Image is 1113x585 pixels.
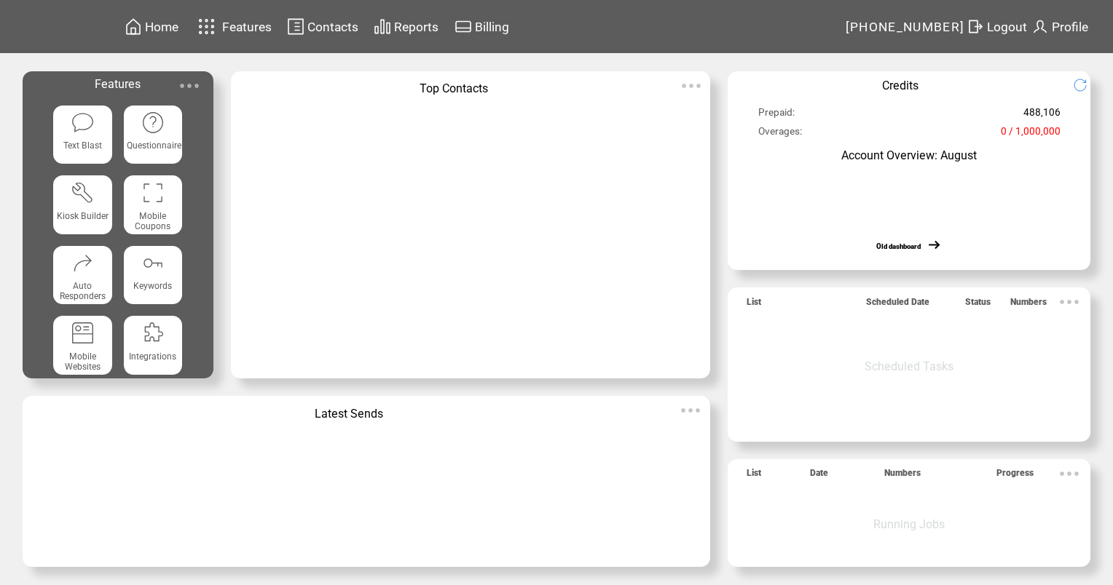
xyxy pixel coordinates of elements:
span: Billing [475,20,509,34]
span: Overages: [758,125,802,143]
img: chart.svg [374,17,391,36]
span: Text Blast [63,140,102,151]
span: 0 / 1,000,000 [1001,125,1061,143]
a: Text Blast [53,106,111,164]
span: Account Overview: August [841,148,977,162]
span: Features [222,20,272,34]
a: Keywords [124,246,182,304]
span: Status [965,297,991,314]
span: Features [95,77,141,91]
span: Numbers [884,468,921,485]
span: Progress [996,468,1034,485]
span: Questionnaire [127,140,181,151]
a: Kiosk Builder [53,175,111,234]
img: tool%201.svg [71,181,95,205]
span: Integrations [129,351,176,362]
img: refresh.png [1073,78,1098,92]
a: Profile [1029,15,1090,38]
span: List [747,468,761,485]
img: ellypsis.svg [175,71,204,100]
span: Mobile Coupons [135,211,170,231]
span: Credits [882,79,919,92]
span: Prepaid: [758,106,795,124]
span: Auto Responders [60,281,106,301]
span: List [747,297,761,314]
span: Scheduled Tasks [865,359,953,373]
img: integrations.svg [141,321,165,345]
img: contacts.svg [287,17,304,36]
img: keywords.svg [141,251,165,275]
a: Integrations [124,316,182,374]
span: Logout [987,20,1027,34]
img: coupons.svg [141,181,165,205]
img: profile.svg [1031,17,1049,36]
span: Contacts [307,20,358,34]
img: exit.svg [967,17,984,36]
span: Numbers [1010,297,1047,314]
span: 488,106 [1023,106,1061,124]
span: Profile [1052,20,1088,34]
img: ellypsis.svg [1055,287,1084,317]
span: Scheduled Date [866,297,929,314]
a: Logout [964,15,1029,38]
img: home.svg [125,17,142,36]
span: Running Jobs [873,517,945,531]
img: auto-responders.svg [71,251,95,275]
img: features.svg [194,15,219,39]
span: Top Contacts [420,81,488,95]
span: Date [810,468,828,485]
span: [PHONE_NUMBER] [846,20,965,34]
a: Questionnaire [124,106,182,164]
a: Old dashboard [876,242,921,250]
a: Home [122,15,181,38]
img: text-blast.svg [71,111,95,135]
span: Mobile Websites [65,351,101,372]
img: ellypsis.svg [677,71,706,100]
a: Contacts [285,15,361,38]
span: Reports [394,20,438,34]
a: Billing [452,15,511,38]
img: ellypsis.svg [1055,459,1084,488]
span: Kiosk Builder [57,211,109,221]
img: mobile-websites.svg [71,321,95,345]
img: creidtcard.svg [455,17,472,36]
img: questionnaire.svg [141,111,165,135]
a: Reports [371,15,441,38]
a: Mobile Coupons [124,175,182,234]
img: ellypsis.svg [676,396,705,425]
span: Latest Sends [315,407,383,421]
a: Mobile Websites [53,316,111,374]
span: Home [145,20,178,34]
a: Features [192,12,274,41]
a: Auto Responders [53,246,111,304]
span: Keywords [133,281,172,291]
